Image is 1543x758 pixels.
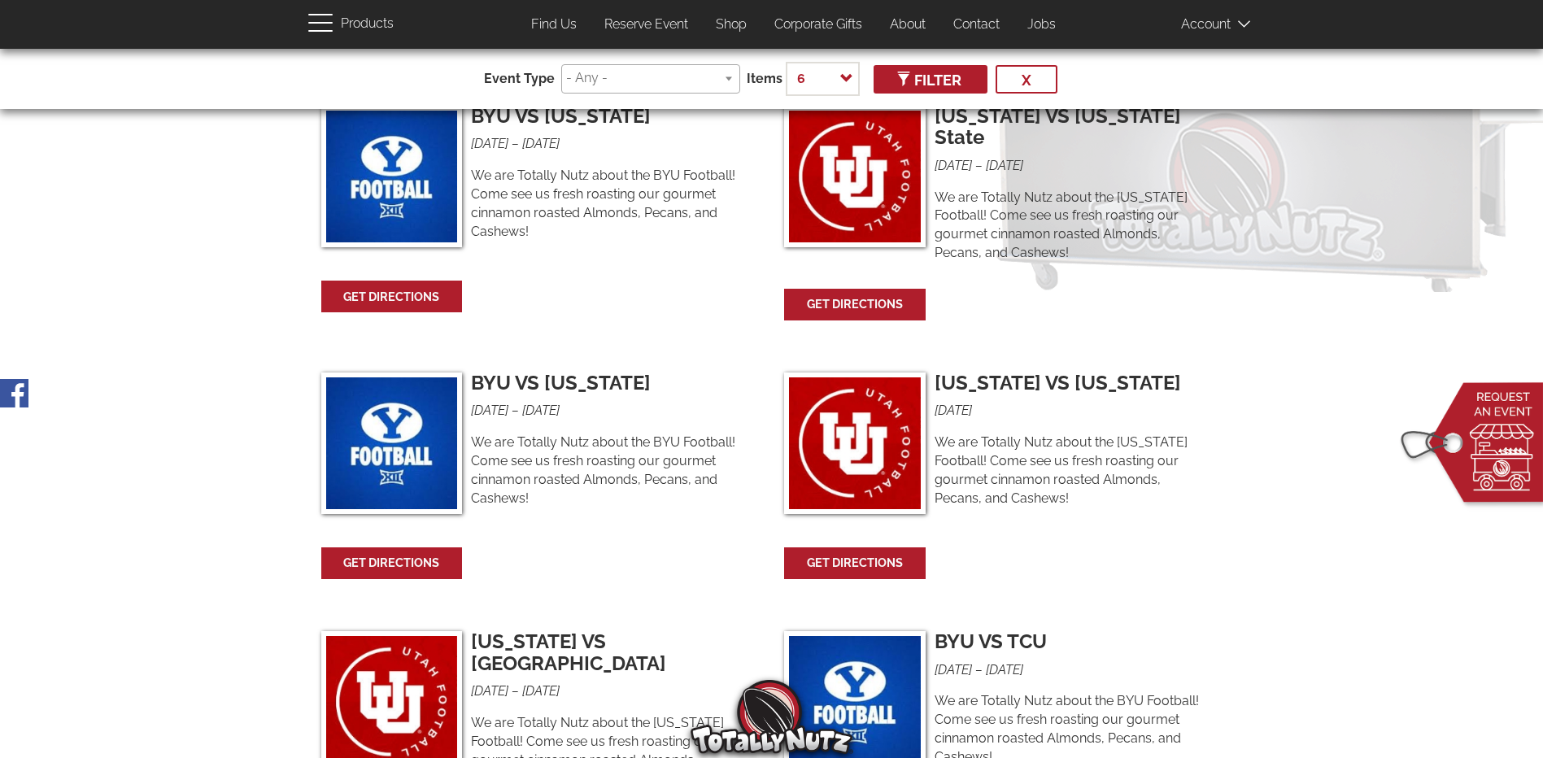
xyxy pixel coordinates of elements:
a: [US_STATE] VS [US_STATE] State [DATE] – [DATE] We are Totally Nutz about the [US_STATE] Football!... [784,106,1213,263]
a: Corporate Gifts [762,9,874,41]
a: BYU VS [US_STATE] [DATE] – [DATE] We are Totally Nutz about the BYU Football! Come see us fresh r... [321,372,750,521]
h3: BYU VS [US_STATE] [471,372,744,394]
a: Find Us [519,9,589,41]
label: Items [747,70,782,89]
a: [US_STATE] VS [US_STATE] [DATE] We are Totally Nutz about the [US_STATE] Football! Come see us fr... [784,372,1213,521]
span: – [512,136,519,151]
p: We are Totally Nutz about the BYU Football! Come see us fresh roasting our gourmet cinnamon roast... [471,433,744,508]
span: Products [341,12,394,36]
span: – [975,158,983,173]
img: Totally Nutz Logo [691,680,853,754]
time: [DATE] [471,136,508,151]
p: We are Totally Nutz about the BYU Football! Come see us fresh roasting our gourmet cinnamon roast... [471,167,744,241]
span: Filter [900,72,961,89]
a: Get Directions [786,290,924,319]
a: Jobs [1015,9,1068,41]
time: [DATE] [522,136,560,151]
time: [DATE] [935,158,972,173]
h3: [US_STATE] VS [US_STATE] [935,372,1208,394]
h3: BYU VS TCU [935,631,1208,652]
a: Reserve Event [592,9,700,41]
button: x [996,65,1057,94]
a: About [878,9,938,41]
a: Get Directions [786,549,924,577]
time: [DATE] [522,403,560,418]
h3: BYU VS [US_STATE] [471,106,744,127]
label: Event Type [484,70,555,89]
span: – [975,662,983,677]
h3: [US_STATE] VS [GEOGRAPHIC_DATA] [471,631,744,674]
a: Contact [941,9,1012,41]
p: We are Totally Nutz about the [US_STATE] Football! Come see us fresh roasting our gourmet cinnamo... [935,189,1208,263]
time: [DATE] [935,662,972,677]
time: [DATE] [522,683,560,699]
a: Get Directions [323,549,461,577]
time: [DATE] [471,403,508,418]
a: Shop [704,9,759,41]
time: [DATE] [986,662,1023,677]
time: [DATE] [935,403,972,418]
p: We are Totally Nutz about the [US_STATE] Football! Come see us fresh roasting our gourmet cinnamo... [935,433,1208,508]
time: [DATE] [471,683,508,699]
span: – [512,683,519,699]
button: Filter [874,65,987,94]
a: Get Directions [323,282,461,311]
span: – [512,403,519,418]
time: [DATE] [986,158,1023,173]
input: - Any - [566,69,730,88]
h3: [US_STATE] VS [US_STATE] State [935,106,1208,149]
a: BYU VS [US_STATE] [DATE] – [DATE] We are Totally Nutz about the BYU Football! Come see us fresh r... [321,106,750,255]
